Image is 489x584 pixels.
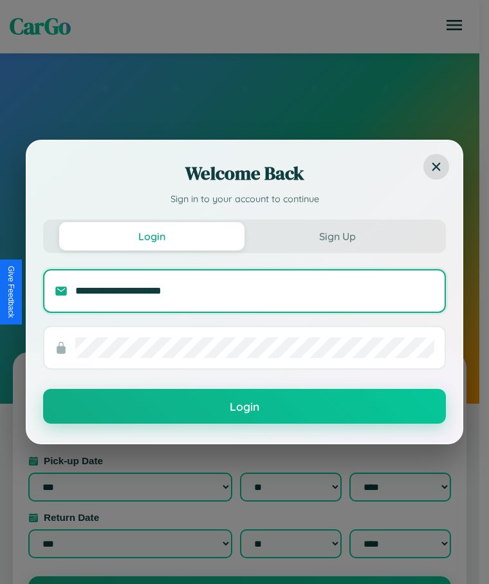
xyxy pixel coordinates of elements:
[6,266,15,318] div: Give Feedback
[43,389,446,424] button: Login
[59,222,244,250] button: Login
[244,222,430,250] button: Sign Up
[43,193,446,207] p: Sign in to your account to continue
[43,160,446,186] h2: Welcome Back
